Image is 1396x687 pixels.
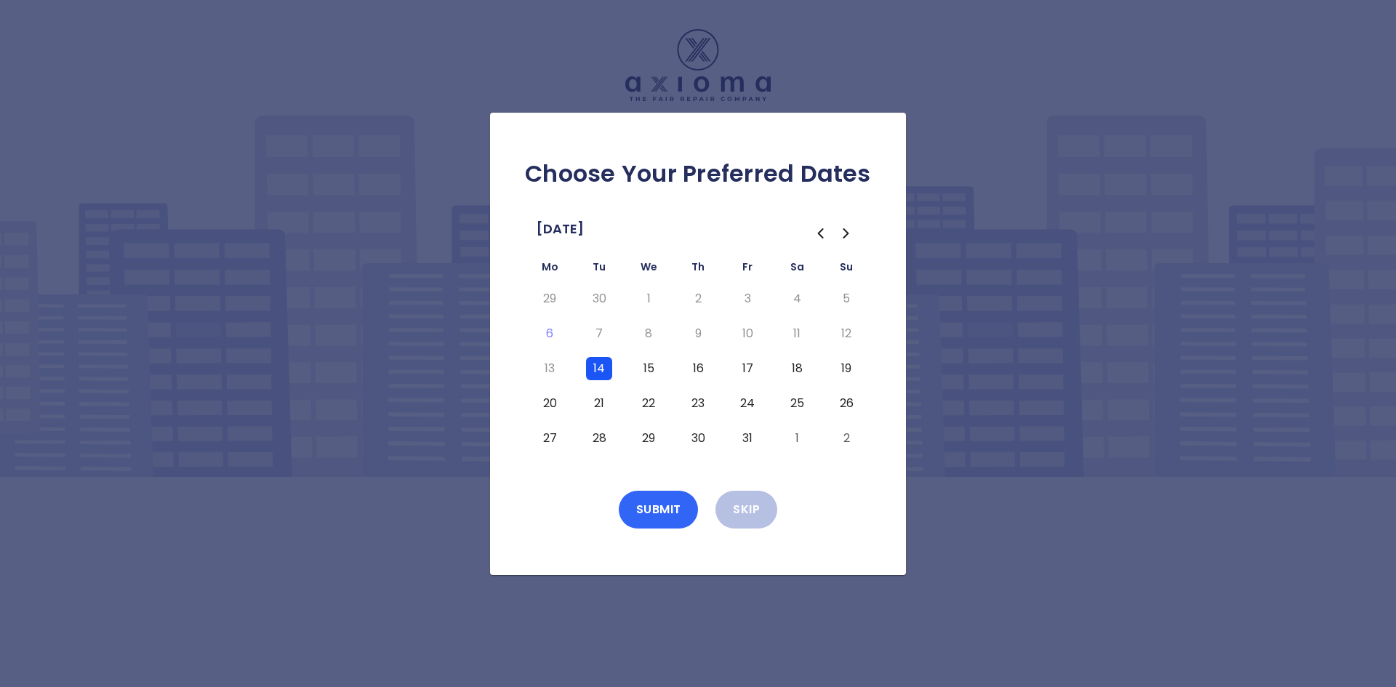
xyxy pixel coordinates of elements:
[586,357,612,380] button: Tuesday, October 14th, 2025, selected
[734,427,761,450] button: Friday, October 31st, 2025
[673,258,723,281] th: Thursday
[586,427,612,450] button: Tuesday, October 28th, 2025
[635,392,662,415] button: Wednesday, October 22nd, 2025
[625,29,771,101] img: Logo
[734,322,761,345] button: Friday, October 10th, 2025
[734,392,761,415] button: Friday, October 24th, 2025
[537,287,563,310] button: Monday, September 29th, 2025
[715,491,777,529] button: Skip
[685,287,711,310] button: Thursday, October 2nd, 2025
[784,357,810,380] button: Saturday, October 18th, 2025
[525,258,871,456] table: October 2025
[624,258,673,281] th: Wednesday
[822,258,871,281] th: Sunday
[537,217,584,241] span: [DATE]
[833,220,859,246] button: Go to the Next Month
[784,287,810,310] button: Saturday, October 4th, 2025
[586,392,612,415] button: Tuesday, October 21st, 2025
[574,258,624,281] th: Tuesday
[784,322,810,345] button: Saturday, October 11th, 2025
[772,258,822,281] th: Saturday
[635,287,662,310] button: Wednesday, October 1st, 2025
[537,357,563,380] button: Monday, October 13th, 2025
[833,322,859,345] button: Sunday, October 12th, 2025
[685,427,711,450] button: Thursday, October 30th, 2025
[807,220,833,246] button: Go to the Previous Month
[723,258,772,281] th: Friday
[537,392,563,415] button: Monday, October 20th, 2025
[586,287,612,310] button: Tuesday, September 30th, 2025
[586,322,612,345] button: Tuesday, October 7th, 2025
[734,287,761,310] button: Friday, October 3rd, 2025
[685,357,711,380] button: Thursday, October 16th, 2025
[833,392,859,415] button: Sunday, October 26th, 2025
[784,427,810,450] button: Saturday, November 1st, 2025
[734,357,761,380] button: Friday, October 17th, 2025
[685,392,711,415] button: Thursday, October 23rd, 2025
[685,322,711,345] button: Thursday, October 9th, 2025
[635,322,662,345] button: Wednesday, October 8th, 2025
[537,322,563,345] button: Today, Monday, October 6th, 2025
[833,287,859,310] button: Sunday, October 5th, 2025
[833,357,859,380] button: Sunday, October 19th, 2025
[619,491,699,529] button: Submit
[635,427,662,450] button: Wednesday, October 29th, 2025
[833,427,859,450] button: Sunday, November 2nd, 2025
[525,258,574,281] th: Monday
[635,357,662,380] button: Wednesday, October 15th, 2025
[513,159,883,188] h2: Choose Your Preferred Dates
[784,392,810,415] button: Saturday, October 25th, 2025
[537,427,563,450] button: Monday, October 27th, 2025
